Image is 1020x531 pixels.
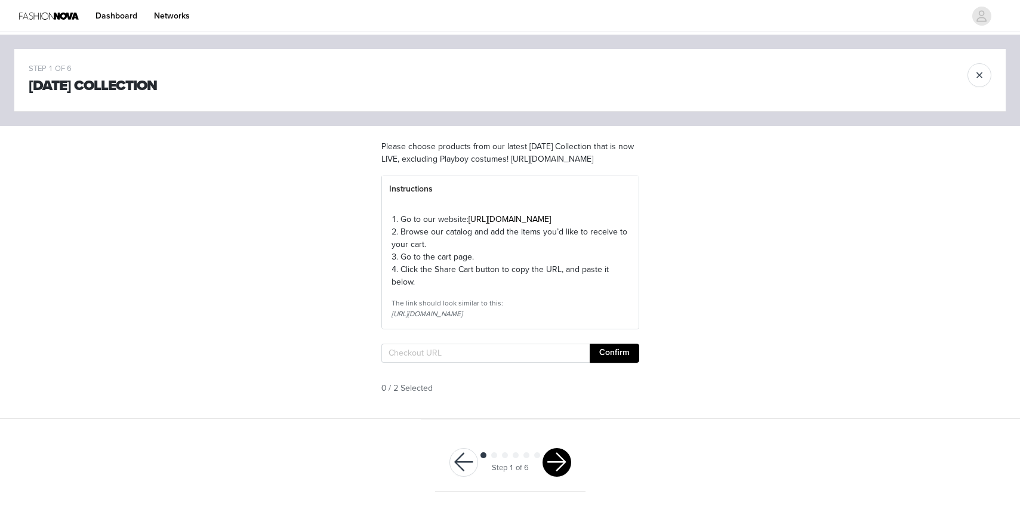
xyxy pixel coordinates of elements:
div: The link should look similar to this: [392,298,629,308]
button: Confirm [590,344,639,363]
input: Checkout URL [381,344,590,363]
p: Please choose products from our latest [DATE] Collection that is now LIVE, excluding Playboy cost... [381,140,639,165]
p: 3. Go to the cart page. [392,251,629,263]
div: Step 1 of 6 [492,462,529,474]
a: Networks [147,2,197,29]
p: 4. Click the Share Cart button to copy the URL, and paste it below. [392,263,629,288]
a: [URL][DOMAIN_NAME] [469,214,551,224]
div: STEP 1 OF 6 [29,63,157,75]
p: 2. Browse our catalog and add the items you’d like to receive to your cart. [392,226,629,251]
div: Instructions [382,175,639,203]
div: [URL][DOMAIN_NAME] [392,308,629,319]
img: Fashion Nova Logo [19,2,79,29]
div: avatar [976,7,987,26]
a: Dashboard [88,2,144,29]
p: 1. Go to our website: [392,213,629,226]
h1: [DATE] Collection [29,75,157,97]
span: 0 / 2 Selected [381,382,433,394]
